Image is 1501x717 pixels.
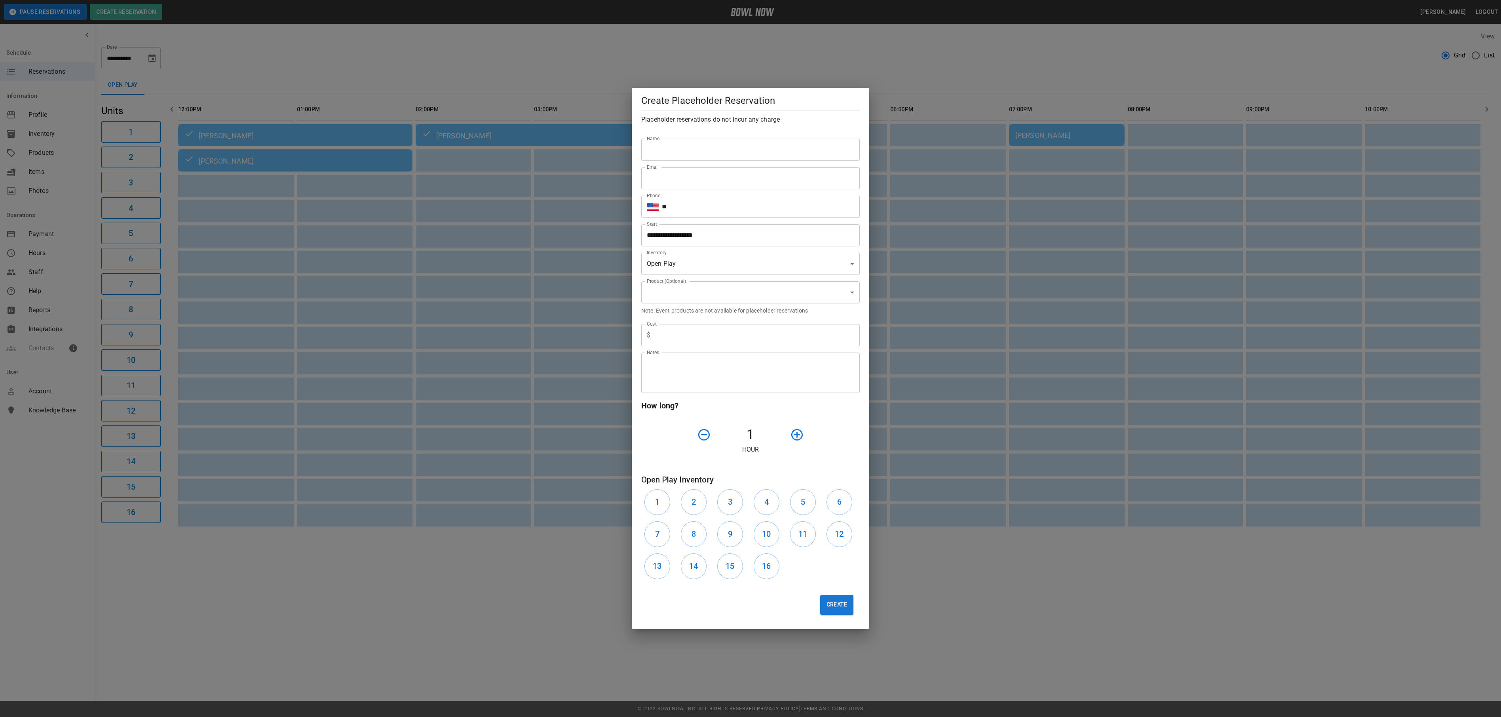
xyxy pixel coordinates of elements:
h6: 11 [798,528,807,540]
input: Choose date, selected date is Sep 20, 2025 [641,224,854,246]
h6: 2 [692,496,696,508]
button: 2 [681,489,707,515]
button: 14 [681,553,707,579]
button: 3 [717,489,743,515]
label: Phone [647,192,660,199]
h6: 9 [728,528,732,540]
h6: 8 [692,528,696,540]
button: 7 [644,521,670,547]
h6: Placeholder reservations do not incur any charge [641,114,860,125]
div: ​ [641,281,860,303]
h6: 1 [655,496,659,508]
h4: 1 [714,426,787,443]
p: Hour [641,445,860,454]
h5: Create Placeholder Reservation [641,94,860,107]
button: 1 [644,489,670,515]
button: 15 [717,553,743,579]
button: Select country [647,201,659,213]
h6: 3 [728,496,732,508]
h6: 12 [835,528,844,540]
button: Create [820,595,853,615]
p: $ [647,330,650,340]
button: 16 [754,553,779,579]
button: 5 [790,489,816,515]
button: 4 [754,489,779,515]
button: 11 [790,521,816,547]
h6: 14 [689,560,698,572]
h6: 10 [762,528,771,540]
h6: Open Play Inventory [641,473,860,486]
button: 6 [826,489,852,515]
div: Open Play [641,253,860,275]
h6: 4 [764,496,769,508]
button: 8 [681,521,707,547]
button: 12 [826,521,852,547]
button: 13 [644,553,670,579]
h6: 5 [801,496,805,508]
h6: 16 [762,560,771,572]
h6: 13 [653,560,661,572]
button: 10 [754,521,779,547]
h6: 15 [726,560,734,572]
h6: How long? [641,399,860,412]
h6: 7 [655,528,659,540]
button: 9 [717,521,743,547]
h6: 6 [837,496,842,508]
label: Start [647,221,657,227]
p: Note: Event products are not available for placeholder reservations [641,307,860,315]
